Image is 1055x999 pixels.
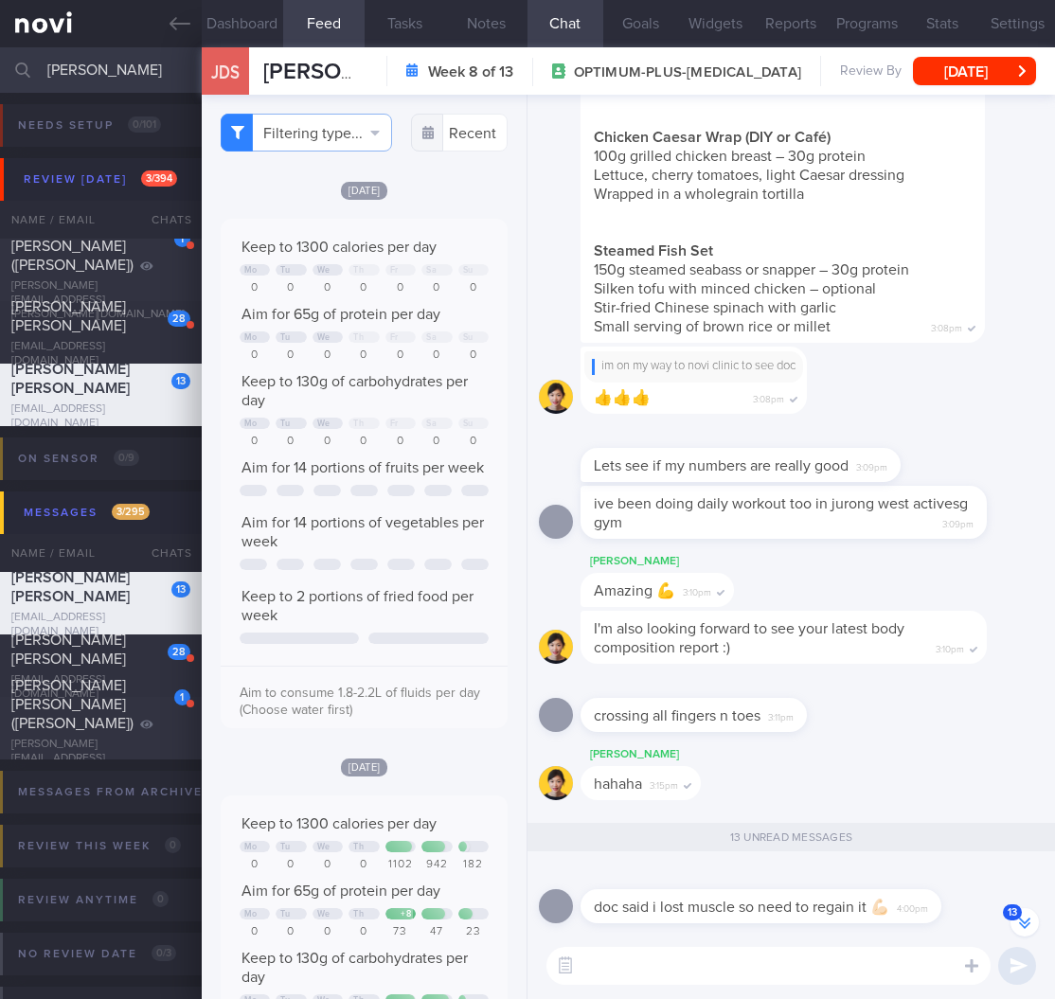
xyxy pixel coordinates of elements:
div: 0 [349,435,379,449]
div: We [317,265,331,276]
span: Amazing 💪 [594,583,675,598]
div: 0 [458,281,489,295]
div: 0 [421,348,452,363]
span: Aim for 14 portions of fruits per week [241,460,484,475]
span: hahaha [594,776,642,792]
span: Keep to 130g of carbohydrates per day [241,951,468,985]
span: 3:10pm [683,581,711,599]
strong: Steamed Fish Set [594,243,713,259]
div: 182 [458,858,489,872]
div: 0 [313,281,343,295]
div: 0 [385,348,416,363]
span: [PERSON_NAME] [PERSON_NAME] ([PERSON_NAME]) [11,678,134,731]
div: 0 [313,435,343,449]
div: 0 [240,858,270,872]
span: Keep to 130g of carbohydrates per day [241,374,468,408]
span: Small serving of brown rice or millet [594,319,831,334]
div: 0 [458,348,489,363]
div: + 8 [401,909,411,919]
span: [PERSON_NAME] [PERSON_NAME] [11,299,126,333]
div: 0 [240,281,270,295]
span: 4:00pm [897,898,928,916]
div: Fr [390,419,399,429]
button: 13 [1010,908,1039,937]
div: 0 [349,281,379,295]
span: [PERSON_NAME] [PERSON_NAME] [11,633,126,667]
div: Th [353,842,364,852]
span: 0 [152,891,169,907]
div: Sa [426,419,437,429]
span: Silken tofu with minced chicken – optional [594,281,876,296]
span: OPTIMUM-PLUS-[MEDICAL_DATA] [574,63,801,82]
span: Aim for 14 portions of vegetables per week [241,515,484,549]
div: We [317,332,331,343]
div: Su [463,332,474,343]
div: JdS [197,36,254,109]
div: 0 [240,435,270,449]
div: 0 [421,435,452,449]
div: Th [353,419,364,429]
div: [EMAIL_ADDRESS][DOMAIN_NAME] [11,402,190,431]
div: 0 [240,925,270,939]
div: We [317,842,331,852]
span: 0 / 9 [114,450,139,466]
span: 3:08pm [931,317,962,335]
span: [DATE] [341,182,388,200]
div: 0 [349,858,379,872]
span: 13 [1003,904,1022,920]
div: Tu [280,842,290,852]
div: 0 [276,348,306,363]
div: 0 [276,925,306,939]
div: 0 [276,858,306,872]
span: 0 / 101 [128,116,161,133]
div: Tu [280,332,290,343]
div: [PERSON_NAME] [581,743,758,766]
span: ive been doing daily workout too in jurong west activesg gym [594,496,968,530]
div: 0 [458,435,489,449]
div: 0 [385,281,416,295]
span: [PERSON_NAME] [PERSON_NAME] ([PERSON_NAME]) [11,220,134,273]
div: 13 [171,581,190,598]
div: 1102 [385,858,416,872]
div: 73 [385,925,416,939]
div: 0 [313,925,343,939]
div: 28 [168,311,190,327]
div: On sensor [13,446,144,472]
div: Tu [280,265,290,276]
div: 0 [276,435,306,449]
div: Messages from Archived [13,779,248,805]
div: 942 [421,858,452,872]
div: 0 [349,925,379,939]
div: Messages [19,500,154,526]
span: [PERSON_NAME] [PERSON_NAME] [11,570,130,604]
span: 3 / 295 [112,504,150,520]
div: [PERSON_NAME][EMAIL_ADDRESS][PERSON_NAME][DOMAIN_NAME] [11,738,190,780]
span: [DATE] [341,758,388,776]
div: Sa [426,265,437,276]
div: Sa [426,332,437,343]
span: Wrapped in a wholegrain tortilla [594,187,804,202]
div: Mo [244,419,258,429]
div: [EMAIL_ADDRESS][DOMAIN_NAME] [11,340,190,368]
strong: Chicken Caesar Wrap (DIY or Café) [594,130,831,145]
span: Keep to 1300 calories per day [241,240,437,255]
div: 0 [421,281,452,295]
div: Th [353,909,364,919]
span: 👍👍👍 [594,390,651,405]
div: [PERSON_NAME][EMAIL_ADDRESS][PERSON_NAME][DOMAIN_NAME] [11,279,190,322]
div: Tu [280,419,290,429]
span: 3:08pm [753,388,784,406]
div: Review this week [13,833,186,859]
div: 0 [313,348,343,363]
div: [PERSON_NAME] [581,550,791,573]
span: Aim for 65g of protein per day [241,307,440,322]
span: crossing all fingers n toes [594,708,760,723]
div: We [317,909,331,919]
div: [EMAIL_ADDRESS][DOMAIN_NAME] [11,673,190,702]
div: 0 [385,435,416,449]
span: 3:09pm [942,513,974,531]
span: Aim to consume 1.8-2.2L of fluids per day (Choose water first) [240,687,480,717]
span: Aim for 65g of protein per day [241,883,440,899]
div: 47 [421,925,452,939]
span: doc said i lost muscle so need to regain it 💪🏻 [594,900,889,915]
